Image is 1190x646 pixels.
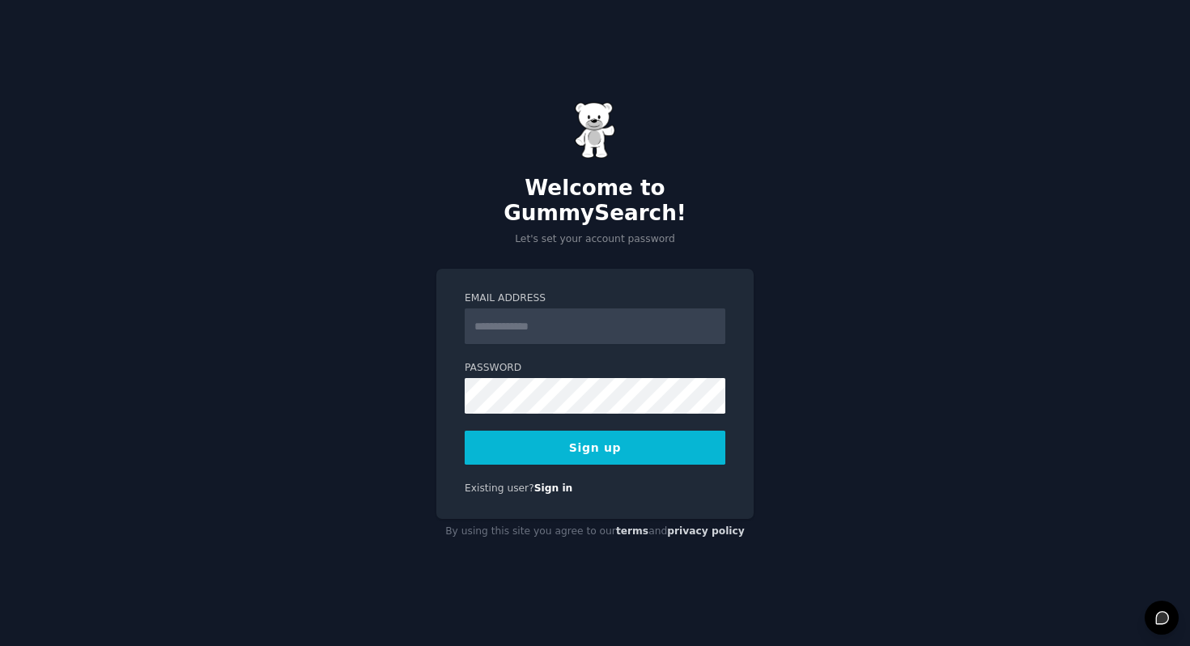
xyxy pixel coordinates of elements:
label: Email Address [465,291,725,306]
button: Sign up [465,431,725,465]
label: Password [465,361,725,376]
h2: Welcome to GummySearch! [436,176,754,227]
a: terms [616,525,648,537]
a: privacy policy [667,525,745,537]
span: Existing user? [465,482,534,494]
a: Sign in [534,482,573,494]
div: By using this site you agree to our and [436,519,754,545]
img: Gummy Bear [575,102,615,159]
p: Let's set your account password [436,232,754,247]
